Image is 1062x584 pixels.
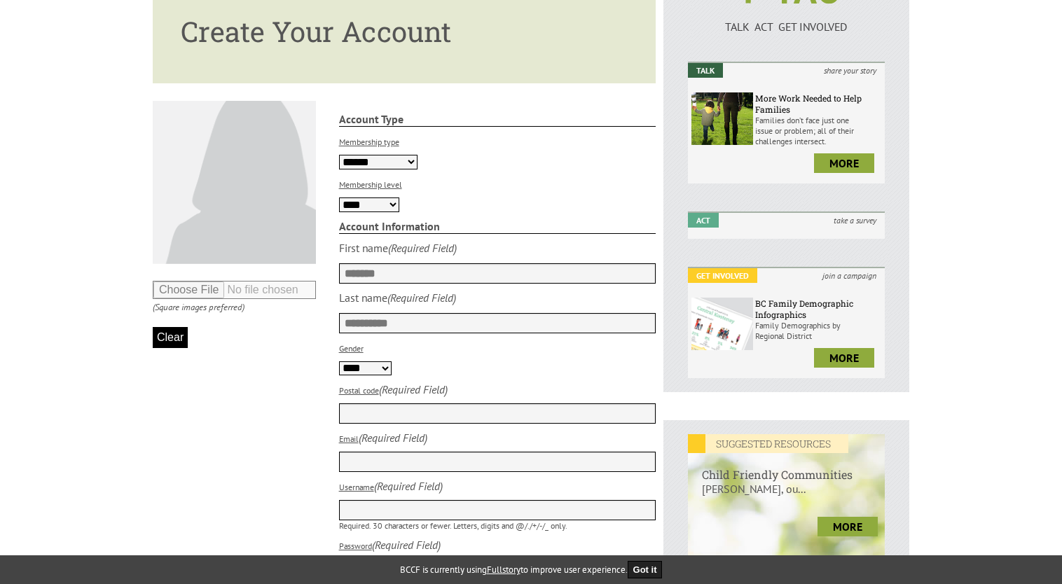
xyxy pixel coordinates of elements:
i: (Required Field) [359,431,427,445]
p: Family Demographics by Regional District [755,320,881,341]
i: share your story [815,63,885,78]
i: take a survey [825,213,885,228]
strong: Account Information [339,219,656,234]
label: Postal code [339,385,379,396]
i: (Required Field) [388,241,457,255]
em: Act [688,213,719,228]
i: (Square images preferred) [153,301,244,313]
p: [PERSON_NAME], ou... [688,482,885,510]
em: Get Involved [688,268,757,283]
strong: Account Type [339,112,656,127]
i: (Required Field) [374,479,443,493]
h6: More Work Needed to Help Families [755,92,881,115]
a: Fullstory [487,564,520,576]
label: Gender [339,343,364,354]
div: First name [339,241,388,255]
h6: Child Friendly Communities [688,453,885,482]
a: more [814,153,874,173]
p: Required. 30 characters or fewer. Letters, digits and @/./+/-/_ only. [339,520,656,531]
label: Password [339,541,372,551]
label: Email [339,433,359,444]
a: more [818,517,878,536]
button: Got it [628,561,663,578]
p: TALK ACT GET INVOLVED [688,20,885,34]
label: Membership level [339,179,402,190]
label: Membership type [339,137,399,147]
em: Talk [688,63,723,78]
img: Default User Photo [153,101,316,264]
i: join a campaign [814,268,885,283]
a: more [814,348,874,368]
p: Families don’t face just one issue or problem; all of their challenges intersect. [755,115,881,146]
i: (Required Field) [379,382,448,396]
em: SUGGESTED RESOURCES [688,434,848,453]
i: (Required Field) [372,538,441,552]
div: Last name [339,291,387,305]
button: Clear [153,327,188,348]
a: TALK ACT GET INVOLVED [688,6,885,34]
label: Username [339,482,374,492]
h6: BC Family Demographic Infographics [755,298,881,320]
i: (Required Field) [387,291,456,305]
h1: Create Your Account [181,13,628,50]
